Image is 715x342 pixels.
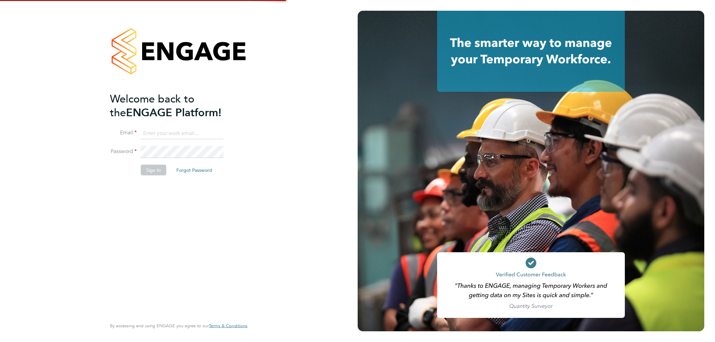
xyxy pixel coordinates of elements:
[209,323,247,329] a: Terms & Conditions
[110,92,241,119] h2: ENGAGE Platform!
[110,323,247,329] span: By accessing and using ENGAGE you agree to our
[110,148,137,155] label: Password
[110,92,194,119] span: Welcome back to the
[171,165,218,176] button: Forgot Password
[141,127,224,139] input: Enter your work email...
[110,129,137,136] label: Email
[209,323,247,329] span: Terms & Conditions
[141,165,166,176] button: Sign In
